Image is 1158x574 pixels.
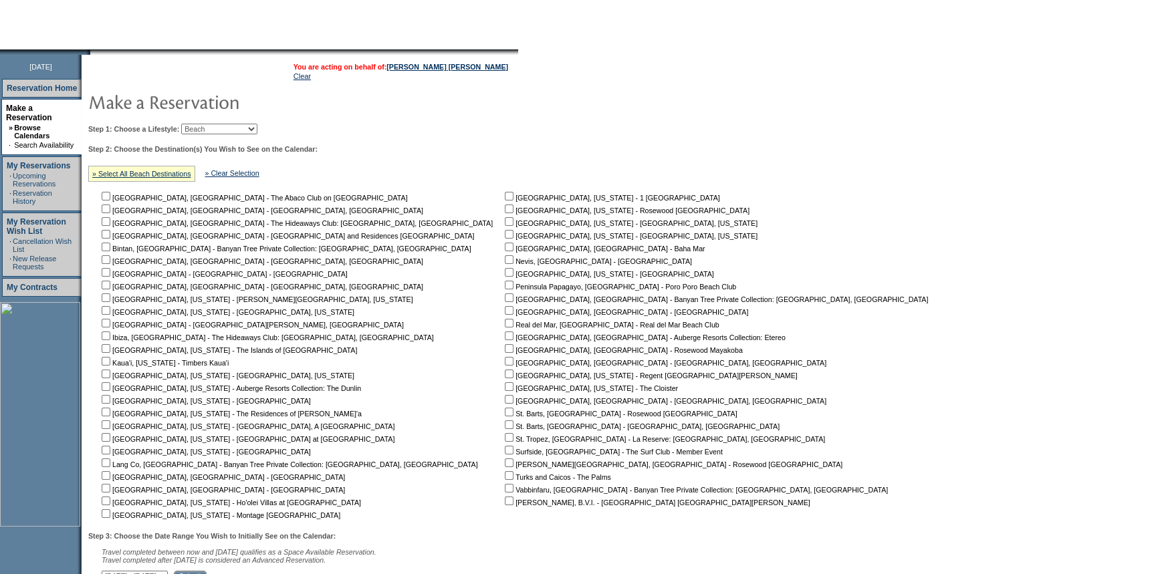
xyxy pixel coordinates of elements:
[7,84,77,93] a: Reservation Home
[99,410,362,418] nobr: [GEOGRAPHIC_DATA], [US_STATE] - The Residences of [PERSON_NAME]'a
[205,169,259,177] a: » Clear Selection
[99,257,423,265] nobr: [GEOGRAPHIC_DATA], [GEOGRAPHIC_DATA] - [GEOGRAPHIC_DATA], [GEOGRAPHIC_DATA]
[99,333,434,341] nobr: Ibiza, [GEOGRAPHIC_DATA] - The Hideaways Club: [GEOGRAPHIC_DATA], [GEOGRAPHIC_DATA]
[502,422,780,430] nobr: St. Barts, [GEOGRAPHIC_DATA] - [GEOGRAPHIC_DATA], [GEOGRAPHIC_DATA]
[88,145,318,153] b: Step 2: Choose the Destination(s) You Wish to See on the Calendar:
[99,206,423,214] nobr: [GEOGRAPHIC_DATA], [GEOGRAPHIC_DATA] - [GEOGRAPHIC_DATA], [GEOGRAPHIC_DATA]
[9,237,11,253] td: ·
[99,295,413,303] nobr: [GEOGRAPHIC_DATA], [US_STATE] - [PERSON_NAME][GEOGRAPHIC_DATA], [US_STATE]
[502,435,825,443] nobr: St. Tropez, [GEOGRAPHIC_DATA] - La Reserve: [GEOGRAPHIC_DATA], [GEOGRAPHIC_DATA]
[13,189,52,205] a: Reservation History
[502,194,720,202] nobr: [GEOGRAPHIC_DATA], [US_STATE] - 1 [GEOGRAPHIC_DATA]
[9,124,13,132] b: »
[88,532,336,540] b: Step 3: Choose the Date Range You Wish to Initially See on the Calendar:
[502,232,758,240] nobr: [GEOGRAPHIC_DATA], [US_STATE] - [GEOGRAPHIC_DATA], [US_STATE]
[13,255,56,271] a: New Release Requests
[102,548,376,556] span: Travel completed between now and [DATE] qualifies as a Space Available Reservation.
[90,49,92,55] img: blank.gif
[99,308,354,316] nobr: [GEOGRAPHIC_DATA], [US_STATE] - [GEOGRAPHIC_DATA], [US_STATE]
[99,498,361,507] nobr: [GEOGRAPHIC_DATA], [US_STATE] - Ho'olei Villas at [GEOGRAPHIC_DATA]
[99,359,229,367] nobr: Kaua'i, [US_STATE] - Timbers Kaua'i
[502,498,810,507] nobr: [PERSON_NAME], B.V.I. - [GEOGRAPHIC_DATA] [GEOGRAPHIC_DATA][PERSON_NAME]
[99,372,354,380] nobr: [GEOGRAPHIC_DATA], [US_STATE] - [GEOGRAPHIC_DATA], [US_STATE]
[6,104,52,122] a: Make a Reservation
[88,125,179,133] b: Step 1: Choose a Lifestyle:
[502,206,749,214] nobr: [GEOGRAPHIC_DATA], [US_STATE] - Rosewood [GEOGRAPHIC_DATA]
[99,435,394,443] nobr: [GEOGRAPHIC_DATA], [US_STATE] - [GEOGRAPHIC_DATA] at [GEOGRAPHIC_DATA]
[99,473,345,481] nobr: [GEOGRAPHIC_DATA], [GEOGRAPHIC_DATA] - [GEOGRAPHIC_DATA]
[502,372,798,380] nobr: [GEOGRAPHIC_DATA], [US_STATE] - Regent [GEOGRAPHIC_DATA][PERSON_NAME]
[7,283,57,292] a: My Contracts
[502,486,888,494] nobr: Vabbinfaru, [GEOGRAPHIC_DATA] - Banyan Tree Private Collection: [GEOGRAPHIC_DATA], [GEOGRAPHIC_DATA]
[14,124,49,140] a: Browse Calendars
[502,219,758,227] nobr: [GEOGRAPHIC_DATA], [US_STATE] - [GEOGRAPHIC_DATA], [US_STATE]
[99,245,471,253] nobr: Bintan, [GEOGRAPHIC_DATA] - Banyan Tree Private Collection: [GEOGRAPHIC_DATA], [GEOGRAPHIC_DATA]
[9,189,11,205] td: ·
[502,384,678,392] nobr: [GEOGRAPHIC_DATA], [US_STATE] - The Cloister
[99,346,357,354] nobr: [GEOGRAPHIC_DATA], [US_STATE] - The Islands of [GEOGRAPHIC_DATA]
[14,141,74,149] a: Search Availability
[99,460,478,468] nobr: Lang Co, [GEOGRAPHIC_DATA] - Banyan Tree Private Collection: [GEOGRAPHIC_DATA], [GEOGRAPHIC_DATA]
[502,283,736,291] nobr: Peninsula Papagayo, [GEOGRAPHIC_DATA] - Poro Poro Beach Club
[7,161,70,170] a: My Reservations
[99,270,348,278] nobr: [GEOGRAPHIC_DATA] - [GEOGRAPHIC_DATA] - [GEOGRAPHIC_DATA]
[502,473,611,481] nobr: Turks and Caicos - The Palms
[9,141,13,149] td: ·
[502,333,786,341] nobr: [GEOGRAPHIC_DATA], [GEOGRAPHIC_DATA] - Auberge Resorts Collection: Etereo
[29,63,52,71] span: [DATE]
[7,217,66,236] a: My Reservation Wish List
[99,422,394,430] nobr: [GEOGRAPHIC_DATA], [US_STATE] - [GEOGRAPHIC_DATA], A [GEOGRAPHIC_DATA]
[502,410,737,418] nobr: St. Barts, [GEOGRAPHIC_DATA] - Rosewood [GEOGRAPHIC_DATA]
[99,321,404,329] nobr: [GEOGRAPHIC_DATA] - [GEOGRAPHIC_DATA][PERSON_NAME], [GEOGRAPHIC_DATA]
[99,194,408,202] nobr: [GEOGRAPHIC_DATA], [GEOGRAPHIC_DATA] - The Abaco Club on [GEOGRAPHIC_DATA]
[99,397,311,405] nobr: [GEOGRAPHIC_DATA], [US_STATE] - [GEOGRAPHIC_DATA]
[13,172,55,188] a: Upcoming Reservations
[502,321,719,329] nobr: Real del Mar, [GEOGRAPHIC_DATA] - Real del Mar Beach Club
[294,63,508,71] span: You are acting on behalf of:
[99,232,474,240] nobr: [GEOGRAPHIC_DATA], [GEOGRAPHIC_DATA] - [GEOGRAPHIC_DATA] and Residences [GEOGRAPHIC_DATA]
[502,257,692,265] nobr: Nevis, [GEOGRAPHIC_DATA] - [GEOGRAPHIC_DATA]
[13,237,72,253] a: Cancellation Wish List
[502,295,928,303] nobr: [GEOGRAPHIC_DATA], [GEOGRAPHIC_DATA] - Banyan Tree Private Collection: [GEOGRAPHIC_DATA], [GEOGRA...
[99,283,423,291] nobr: [GEOGRAPHIC_DATA], [GEOGRAPHIC_DATA] - [GEOGRAPHIC_DATA], [GEOGRAPHIC_DATA]
[88,88,356,115] img: pgTtlMakeReservation.gif
[99,219,493,227] nobr: [GEOGRAPHIC_DATA], [GEOGRAPHIC_DATA] - The Hideaways Club: [GEOGRAPHIC_DATA], [GEOGRAPHIC_DATA]
[386,63,508,71] a: [PERSON_NAME] [PERSON_NAME]
[86,49,90,55] img: promoShadowLeftCorner.gif
[502,346,743,354] nobr: [GEOGRAPHIC_DATA], [GEOGRAPHIC_DATA] - Rosewood Mayakoba
[99,448,311,456] nobr: [GEOGRAPHIC_DATA], [US_STATE] - [GEOGRAPHIC_DATA]
[99,511,340,519] nobr: [GEOGRAPHIC_DATA], [US_STATE] - Montage [GEOGRAPHIC_DATA]
[99,486,345,494] nobr: [GEOGRAPHIC_DATA], [GEOGRAPHIC_DATA] - [GEOGRAPHIC_DATA]
[502,308,748,316] nobr: [GEOGRAPHIC_DATA], [GEOGRAPHIC_DATA] - [GEOGRAPHIC_DATA]
[502,359,826,367] nobr: [GEOGRAPHIC_DATA], [GEOGRAPHIC_DATA] - [GEOGRAPHIC_DATA], [GEOGRAPHIC_DATA]
[502,245,705,253] nobr: [GEOGRAPHIC_DATA], [GEOGRAPHIC_DATA] - Baha Mar
[294,72,311,80] a: Clear
[92,170,191,178] a: » Select All Beach Destinations
[102,556,326,564] nobr: Travel completed after [DATE] is considered an Advanced Reservation.
[9,255,11,271] td: ·
[99,384,361,392] nobr: [GEOGRAPHIC_DATA], [US_STATE] - Auberge Resorts Collection: The Dunlin
[502,270,714,278] nobr: [GEOGRAPHIC_DATA], [US_STATE] - [GEOGRAPHIC_DATA]
[502,397,826,405] nobr: [GEOGRAPHIC_DATA], [GEOGRAPHIC_DATA] - [GEOGRAPHIC_DATA], [GEOGRAPHIC_DATA]
[9,172,11,188] td: ·
[502,460,842,468] nobr: [PERSON_NAME][GEOGRAPHIC_DATA], [GEOGRAPHIC_DATA] - Rosewood [GEOGRAPHIC_DATA]
[502,448,723,456] nobr: Surfside, [GEOGRAPHIC_DATA] - The Surf Club - Member Event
